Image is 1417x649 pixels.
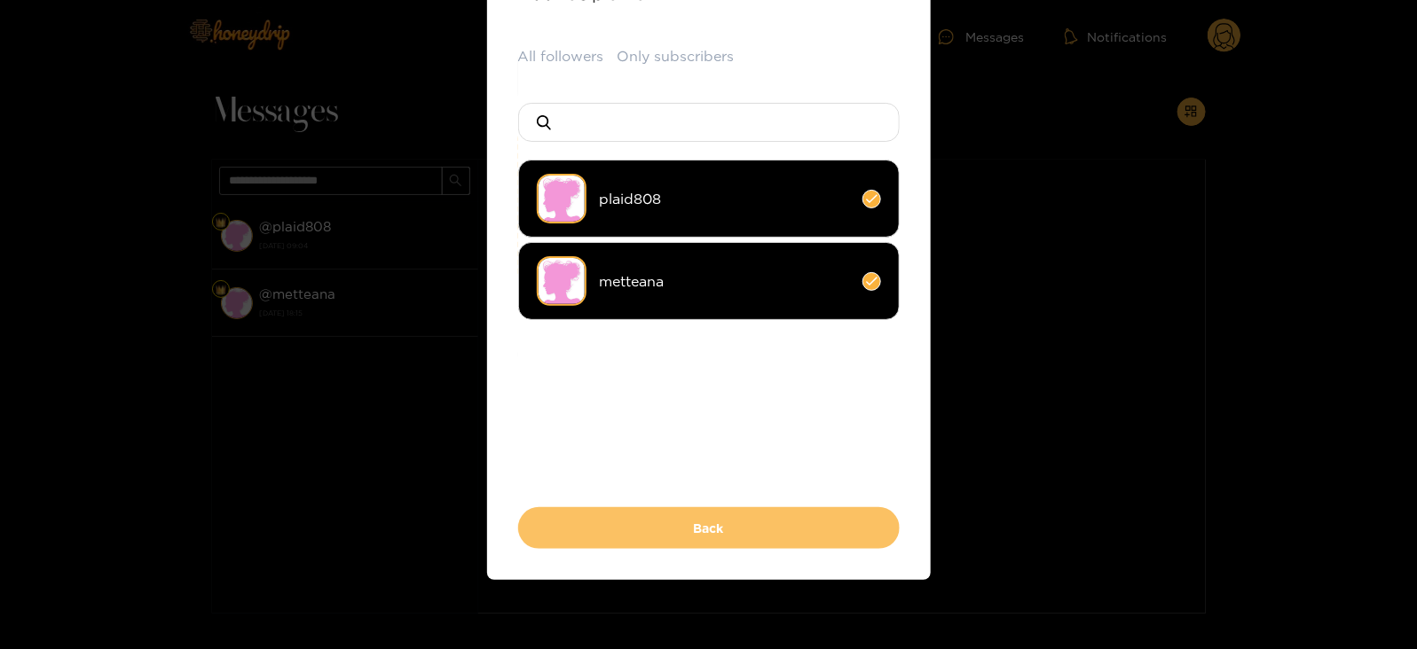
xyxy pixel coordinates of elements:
[600,271,849,292] span: metteana
[518,46,604,66] button: All followers
[537,174,586,223] img: no-avatar.png
[600,189,849,209] span: plaid808
[618,46,735,66] button: Only subscribers
[537,256,586,306] img: no-avatar.png
[518,507,900,549] button: Back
